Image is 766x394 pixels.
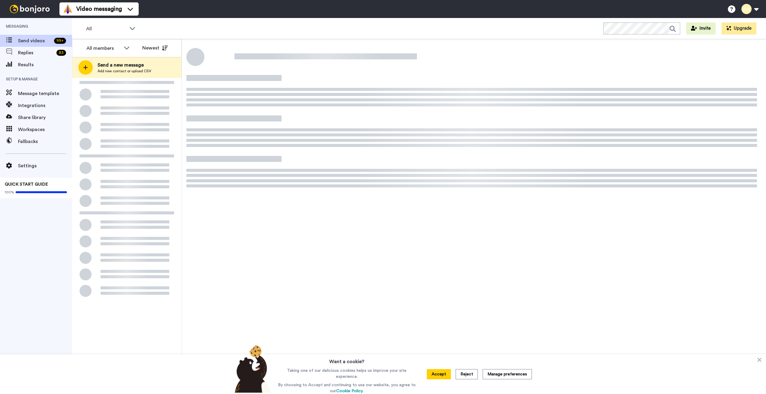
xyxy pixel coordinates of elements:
[5,182,48,187] span: QUICK START GUIDE
[229,345,274,393] img: bear-with-cookie.png
[138,42,172,54] button: Newest
[18,162,72,169] span: Settings
[18,114,72,121] span: Share library
[63,4,73,14] img: vm-color.svg
[5,190,14,195] span: 100%
[18,49,54,56] span: Replies
[86,45,121,52] div: All members
[18,90,72,97] span: Message template
[18,102,72,109] span: Integrations
[483,369,532,379] button: Manage preferences
[329,354,364,365] h3: Want a cookie?
[56,50,66,56] div: 83
[18,37,52,44] span: Send videos
[456,369,478,379] button: Reject
[7,5,52,13] img: bj-logo-header-white.svg
[54,38,66,44] div: 99 +
[276,368,417,380] p: Taking one of our delicious cookies helps us improve your site experience.
[722,22,756,34] button: Upgrade
[18,138,72,145] span: Fallbacks
[98,61,151,69] span: Send a new message
[427,369,451,379] button: Accept
[686,22,716,34] button: Invite
[18,126,72,133] span: Workspaces
[98,69,151,73] span: Add new contact or upload CSV
[76,5,122,13] span: Video messaging
[276,382,417,394] p: By choosing to Accept and continuing to use our website, you agree to our .
[336,389,363,393] a: Cookie Policy
[86,25,126,32] span: All
[18,61,72,68] span: Results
